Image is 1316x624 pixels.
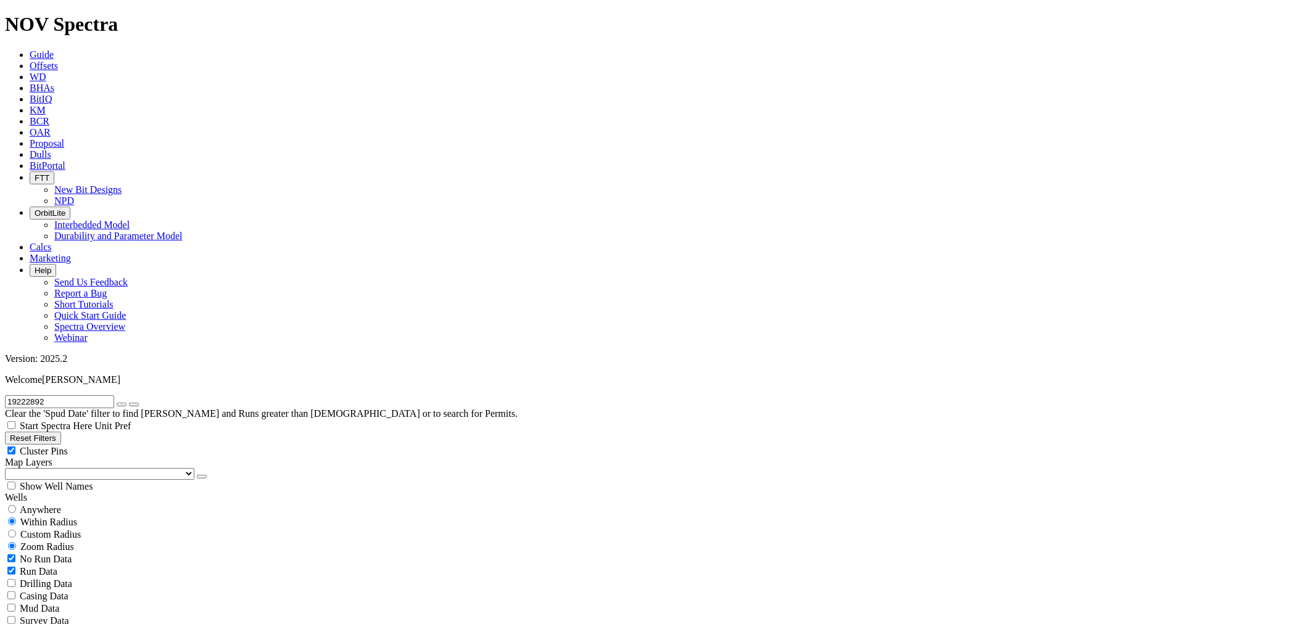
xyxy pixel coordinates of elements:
span: FTT [35,173,49,183]
a: New Bit Designs [54,184,122,195]
a: BCR [30,116,49,126]
h1: NOV Spectra [5,13,1311,36]
span: Help [35,266,51,275]
button: OrbitLite [30,207,70,220]
a: Report a Bug [54,288,107,298]
span: Casing Data [20,591,68,601]
span: Clear the 'Spud Date' filter to find [PERSON_NAME] and Runs greater than [DEMOGRAPHIC_DATA] or to... [5,408,518,419]
a: BitIQ [30,94,52,104]
span: Start Spectra Here [20,421,92,431]
button: Help [30,264,56,277]
a: Guide [30,49,54,60]
a: Proposal [30,138,64,149]
span: Within Radius [20,517,77,527]
div: Version: 2025.2 [5,353,1311,364]
a: Calcs [30,242,52,252]
a: Marketing [30,253,71,263]
span: Zoom Radius [20,541,74,552]
span: Drilling Data [20,578,72,589]
div: Wells [5,492,1311,503]
a: BHAs [30,83,54,93]
span: Mud Data [20,603,59,614]
a: Dulls [30,149,51,160]
span: [PERSON_NAME] [42,374,120,385]
a: Quick Start Guide [54,310,126,321]
span: Show Well Names [20,481,93,491]
a: Offsets [30,60,58,71]
a: Durability and Parameter Model [54,231,183,241]
input: Search [5,395,114,408]
p: Welcome [5,374,1311,385]
span: No Run Data [20,554,72,564]
input: Start Spectra Here [7,421,15,429]
a: Interbedded Model [54,220,130,230]
button: Reset Filters [5,432,61,445]
a: Spectra Overview [54,321,125,332]
a: OAR [30,127,51,138]
span: Anywhere [20,504,61,515]
span: Cluster Pins [20,446,68,456]
span: Map Layers [5,457,52,467]
a: Send Us Feedback [54,277,128,287]
button: FTT [30,171,54,184]
span: OrbitLite [35,208,65,218]
a: BitPortal [30,160,65,171]
span: Run Data [20,566,57,577]
a: KM [30,105,46,115]
span: Unit Pref [94,421,131,431]
a: Webinar [54,332,88,343]
a: NPD [54,195,74,206]
span: Custom Radius [20,529,81,540]
a: Short Tutorials [54,299,114,310]
a: WD [30,72,46,82]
